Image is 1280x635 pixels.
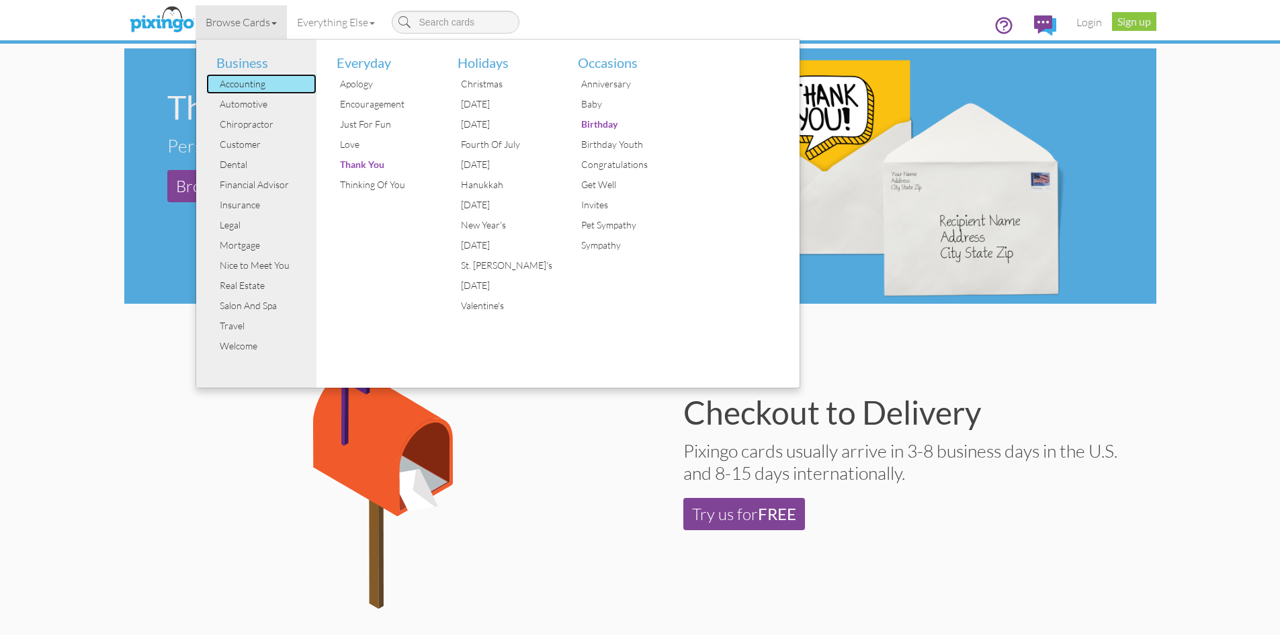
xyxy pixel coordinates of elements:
[22,35,32,46] img: website_grey.svg
[578,94,679,114] div: Baby
[447,195,558,215] a: [DATE]
[683,439,1146,484] div: Pixingo cards usually arrive in 3-8 business days in the U.S. and 8-15 days internationally.
[447,155,558,175] a: [DATE]
[458,296,558,316] div: Valentine's
[337,155,437,175] div: Thank You
[216,134,317,155] div: Customer
[447,40,558,75] li: Holidays
[327,134,437,155] a: Love
[206,40,317,75] li: Business
[337,134,437,155] div: Love
[458,94,558,114] div: [DATE]
[167,134,630,157] div: Personalize each card with your own text and images.
[216,155,317,175] div: Dental
[568,74,679,94] a: Anniversary
[447,296,558,316] a: Valentine's
[206,255,317,276] a: Nice to Meet You
[51,79,120,88] div: Domain Overview
[447,134,558,155] a: Fourth Of July
[568,155,679,175] a: Congratulations
[447,235,558,255] a: [DATE]
[337,94,437,114] div: Encouragement
[206,336,317,356] a: Welcome
[126,3,198,37] img: pixingo logo
[568,40,679,75] li: Occasions
[458,175,558,195] div: Hanukkah
[167,170,282,202] a: Browse Cards
[216,74,317,94] div: Accounting
[578,215,679,235] div: Pet Sympathy
[578,175,679,195] div: Get Well
[216,175,317,195] div: Financial Advisor
[578,114,679,134] div: Birthday
[206,316,317,336] a: Travel
[568,235,679,255] a: Sympathy
[216,336,317,356] div: Welcome
[447,94,558,114] a: [DATE]
[458,276,558,296] div: [DATE]
[578,74,679,94] div: Anniversary
[206,215,317,235] a: Legal
[337,114,437,134] div: Just For Fun
[206,175,317,195] a: Financial Advisor
[206,276,317,296] a: Real Estate
[725,48,1072,304] img: 1a27003b-c1aa-45d3-b9d3-de47e11577a7.png
[148,79,226,88] div: Keywords by Traffic
[216,276,317,296] div: Real Estate
[458,255,558,276] div: St. [PERSON_NAME]'s
[206,74,317,94] a: Accounting
[216,94,317,114] div: Automotive
[1066,5,1112,39] a: Login
[458,195,558,215] div: [DATE]
[337,74,437,94] div: Apology
[458,74,558,94] div: Christmas
[327,114,437,134] a: Just For Fun
[134,78,144,89] img: tab_keywords_by_traffic_grey.svg
[206,155,317,175] a: Dental
[167,91,630,124] div: Thousands of Templates
[458,235,558,255] div: [DATE]
[327,40,437,75] li: Everyday
[327,94,437,114] a: Encouragement
[568,215,679,235] a: Pet Sympathy
[216,114,317,134] div: Chiropractor
[337,175,437,195] div: Thinking Of You
[1034,15,1056,36] img: comments.svg
[22,22,32,32] img: logo_orange.svg
[216,235,317,255] div: Mortgage
[216,255,317,276] div: Nice to Meet You
[36,78,47,89] img: tab_domain_overview_orange.svg
[683,498,805,530] a: Try us forFREE
[287,5,385,39] a: Everything Else
[578,235,679,255] div: Sympathy
[327,155,437,175] a: Thank You
[216,316,317,336] div: Travel
[327,175,437,195] a: Thinking Of You
[568,114,679,134] a: Birthday
[578,134,679,155] div: Birthday Youth
[568,94,679,114] a: Baby
[206,296,317,316] a: Salon And Spa
[216,296,317,316] div: Salon And Spa
[38,22,66,32] div: v 4.0.25
[206,114,317,134] a: Chiropractor
[216,195,317,215] div: Insurance
[447,74,558,94] a: Christmas
[327,74,437,94] a: Apology
[458,114,558,134] div: [DATE]
[313,353,453,609] img: mailbox.svg
[568,195,679,215] a: Invites
[568,175,679,195] a: Get Well
[458,134,558,155] div: Fourth Of July
[447,114,558,134] a: [DATE]
[206,235,317,255] a: Mortgage
[206,94,317,114] a: Automotive
[1112,12,1156,31] a: Sign up
[35,35,148,46] div: Domain: [DOMAIN_NAME]
[447,215,558,235] a: New Year's
[578,155,679,175] div: Congratulations
[206,195,317,215] a: Insurance
[196,5,287,39] a: Browse Cards
[683,396,1146,429] div: Checkout to Delivery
